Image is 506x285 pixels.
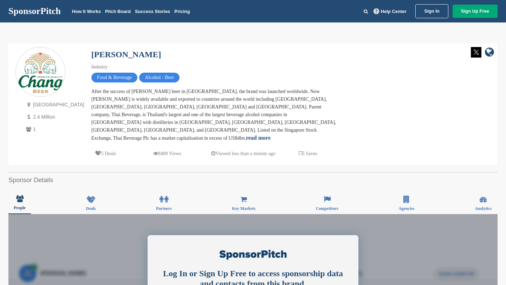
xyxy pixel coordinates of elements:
span: Deals [86,206,96,211]
p: 5 Saves [299,149,317,158]
p: [GEOGRAPHIC_DATA] [24,100,84,109]
span: Partners [156,206,172,211]
span: People [14,206,26,210]
span: Competitors [316,206,338,211]
h2: Sponsor Details [8,175,498,185]
a: Success Stories [135,9,170,14]
span: Key Markets [232,206,255,211]
a: read more [246,135,271,141]
div: After the success of [PERSON_NAME] beer in [GEOGRAPHIC_DATA], the brand was launched worldwide. N... [91,88,337,142]
a: How It Works [72,9,101,14]
p: Viewed less than a minute ago [211,149,275,158]
a: Sign In [415,4,448,18]
span: Alcohol - Beer [139,73,180,82]
a: company link [485,47,494,59]
p: 5 Deals [95,149,116,158]
p: 2.4 Million [24,113,84,121]
a: Pitch Board [105,9,131,14]
div: Industry [91,63,337,71]
p: 1 [24,125,84,134]
a: [PERSON_NAME] [91,50,161,59]
span: Food & Beverage [91,73,138,82]
img: Twitter white [471,47,481,58]
p: 8400 Views [153,149,181,158]
a: SponsorPitch [8,7,61,16]
span: Analytics [475,206,492,211]
img: Sponsorpitch & Chang Beer [16,48,65,97]
span: Agencies [398,206,414,211]
a: Sign Up Free [453,5,498,18]
a: Help Center [372,7,408,15]
a: Pricing [174,9,190,14]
